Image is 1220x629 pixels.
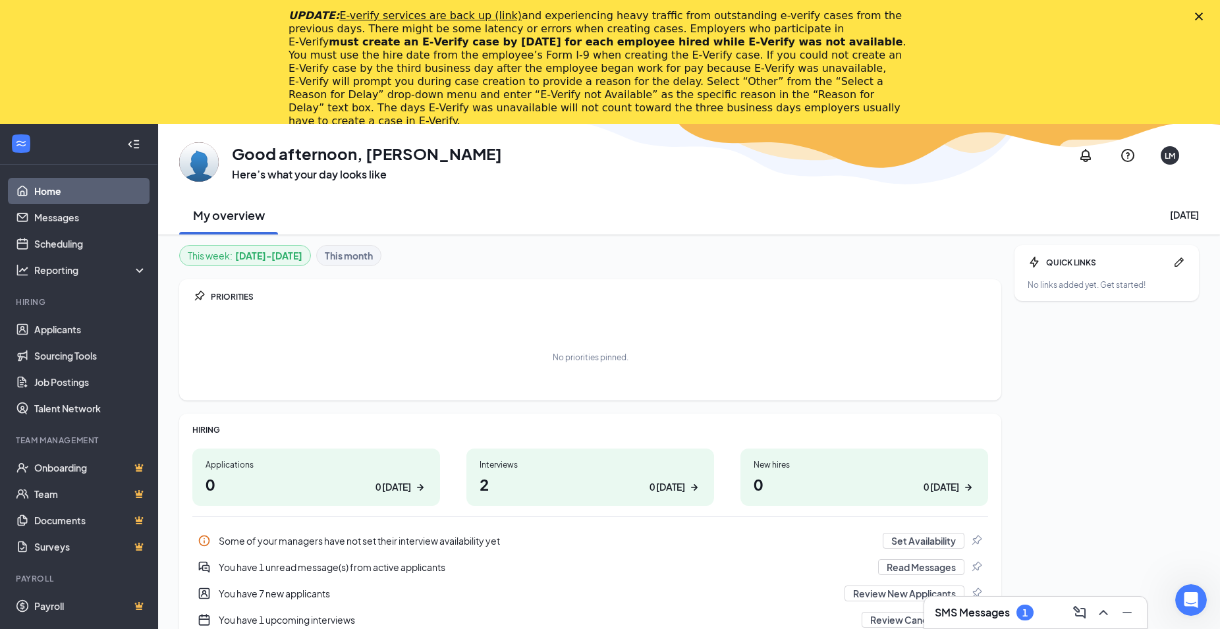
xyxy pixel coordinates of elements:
[192,554,988,580] div: You have 1 unread message(s) from active applicants
[192,554,988,580] a: DoubleChatActiveYou have 1 unread message(s) from active applicantsRead MessagesPin
[192,424,988,435] div: HIRING
[235,248,302,263] b: [DATE] - [DATE]
[219,561,870,574] div: You have 1 unread message(s) from active applicants
[845,586,964,601] button: Review New Applicants
[34,178,147,204] a: Home
[34,481,147,507] a: TeamCrown
[192,580,988,607] div: You have 7 new applicants
[1120,148,1136,163] svg: QuestionInfo
[16,263,29,277] svg: Analysis
[1072,605,1088,620] svg: ComposeMessage
[198,534,211,547] svg: Info
[127,138,140,151] svg: Collapse
[339,9,522,22] a: E-verify services are back up (link)
[329,36,902,48] b: must create an E‑Verify case by [DATE] for each employee hired while E‑Verify was not available
[34,593,147,619] a: PayrollCrown
[325,248,373,263] b: This month
[192,580,988,607] a: UserEntityYou have 7 new applicantsReview New ApplicantsPin
[1165,150,1175,161] div: LM
[34,342,147,369] a: Sourcing Tools
[289,9,522,22] i: UPDATE:
[34,507,147,533] a: DocumentsCrown
[289,9,910,128] div: and experiencing heavy traffic from outstanding e-verify cases from the previous days. There migh...
[754,473,975,495] h1: 0
[1092,602,1113,623] button: ChevronUp
[740,449,988,506] a: New hires00 [DATE]ArrowRight
[1195,12,1208,20] div: Close
[1028,256,1041,269] svg: Bolt
[198,561,211,574] svg: DoubleChatActive
[198,587,211,600] svg: UserEntity
[1046,257,1167,268] div: QUICK LINKS
[553,352,628,363] div: No priorities pinned.
[188,248,302,263] div: This week :
[34,395,147,422] a: Talent Network
[34,231,147,257] a: Scheduling
[1119,605,1135,620] svg: Minimize
[1170,208,1199,221] div: [DATE]
[688,481,701,494] svg: ArrowRight
[878,559,964,575] button: Read Messages
[232,167,502,182] h3: Here’s what your day looks like
[16,435,144,446] div: Team Management
[935,605,1010,620] h3: SMS Messages
[1175,584,1207,616] iframe: Intercom live chat
[16,296,144,308] div: Hiring
[1078,148,1094,163] svg: Notifications
[1095,605,1111,620] svg: ChevronUp
[970,561,983,574] svg: Pin
[198,613,211,626] svg: CalendarNew
[179,142,219,182] img: Latasha Madry
[219,587,837,600] div: You have 7 new applicants
[414,481,427,494] svg: ArrowRight
[206,459,427,470] div: Applications
[970,587,983,600] svg: Pin
[375,480,411,494] div: 0 [DATE]
[862,612,964,628] button: Review Candidates
[1173,256,1186,269] svg: Pen
[480,473,701,495] h1: 2
[16,573,144,584] div: Payroll
[219,534,875,547] div: Some of your managers have not set their interview availability yet
[192,449,440,506] a: Applications00 [DATE]ArrowRight
[219,613,854,626] div: You have 1 upcoming interviews
[34,454,147,481] a: OnboardingCrown
[192,528,988,554] a: InfoSome of your managers have not set their interview availability yetSet AvailabilityPin
[14,137,28,150] svg: WorkstreamLogo
[1068,602,1089,623] button: ComposeMessage
[34,263,148,277] div: Reporting
[480,459,701,470] div: Interviews
[924,480,959,494] div: 0 [DATE]
[34,533,147,560] a: SurveysCrown
[206,473,427,495] h1: 0
[192,528,988,554] div: Some of your managers have not set their interview availability yet
[193,207,265,223] h2: My overview
[34,369,147,395] a: Job Postings
[754,459,975,470] div: New hires
[1022,607,1028,618] div: 1
[962,481,975,494] svg: ArrowRight
[232,142,502,165] h1: Good afternoon, [PERSON_NAME]
[211,291,988,302] div: PRIORITIES
[34,204,147,231] a: Messages
[1115,602,1136,623] button: Minimize
[883,533,964,549] button: Set Availability
[970,534,983,547] svg: Pin
[650,480,685,494] div: 0 [DATE]
[466,449,714,506] a: Interviews20 [DATE]ArrowRight
[192,290,206,303] svg: Pin
[1028,279,1186,290] div: No links added yet. Get started!
[34,316,147,342] a: Applicants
